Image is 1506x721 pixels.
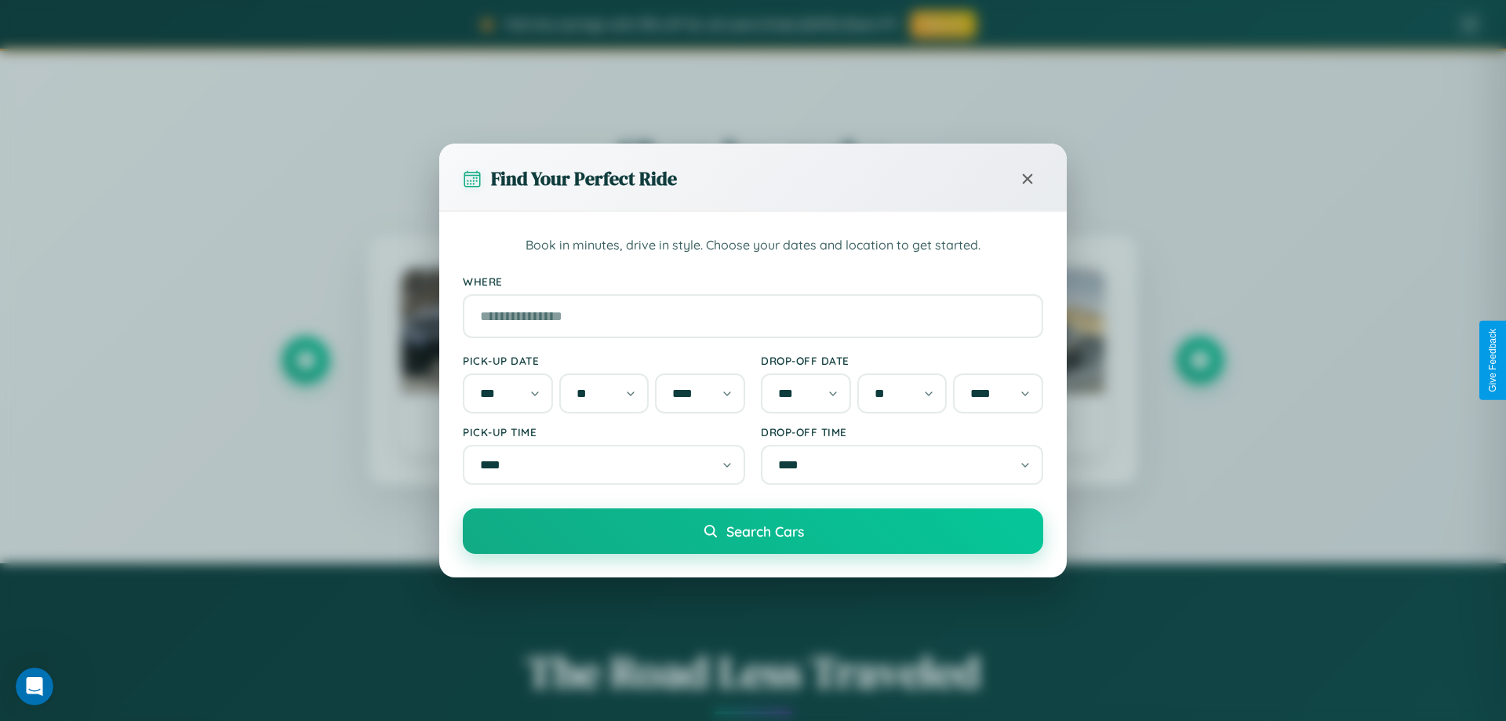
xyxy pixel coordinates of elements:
[463,354,745,367] label: Pick-up Date
[726,523,804,540] span: Search Cars
[491,166,677,191] h3: Find Your Perfect Ride
[463,275,1043,288] label: Where
[761,354,1043,367] label: Drop-off Date
[463,235,1043,256] p: Book in minutes, drive in style. Choose your dates and location to get started.
[761,425,1043,439] label: Drop-off Time
[463,425,745,439] label: Pick-up Time
[463,508,1043,554] button: Search Cars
